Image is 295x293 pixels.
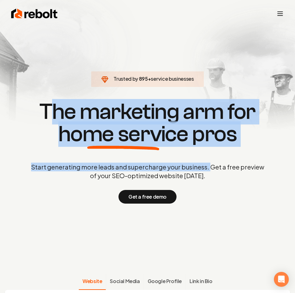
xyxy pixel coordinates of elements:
[276,10,284,17] button: Toggle mobile menu
[110,277,140,285] span: Social Media
[139,75,148,83] span: 895
[148,75,151,82] span: +
[190,277,212,285] span: Link in Bio
[151,75,194,82] span: service businesses
[83,277,102,285] span: Website
[118,190,177,204] button: Get a free demo
[30,163,266,180] p: Start generating more leads and supercharge your business. Get a free preview of your SEO-optimiz...
[106,274,143,290] button: Social Media
[148,277,182,285] span: Google Profile
[5,101,290,145] h1: The marketing arm for pros
[185,274,216,290] button: Link in Bio
[58,123,188,145] span: home service
[274,272,289,287] div: Open Intercom Messenger
[144,274,185,290] button: Google Profile
[79,274,106,290] button: Website
[114,75,138,82] span: Trusted by
[11,7,58,20] img: Rebolt Logo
